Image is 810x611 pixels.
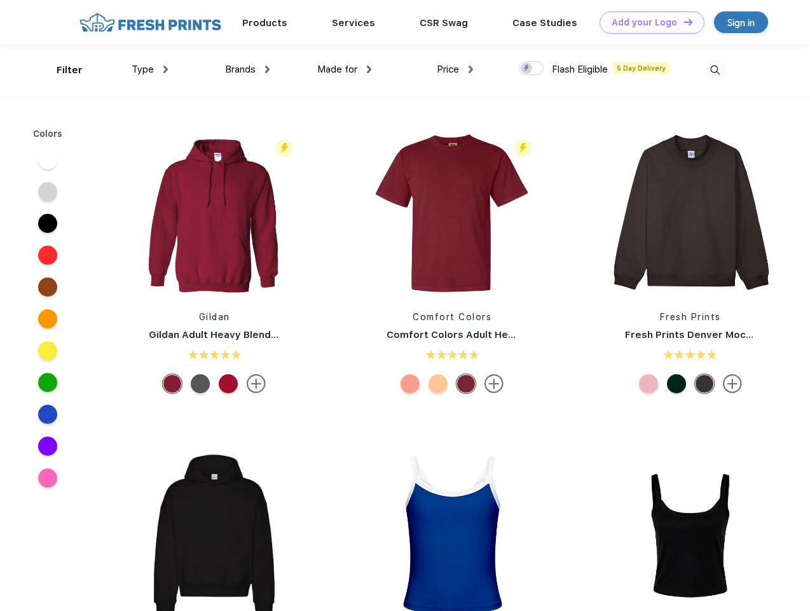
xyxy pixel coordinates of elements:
span: Flash Eligible [552,64,608,75]
img: more.svg [247,374,266,393]
img: dropdown.png [265,66,270,73]
div: Dark Chocolate [695,374,714,393]
span: Price [437,64,459,75]
div: Neon Cantaloupe [429,374,448,393]
div: Pink [639,374,658,393]
a: Gildan Adult Heavy Blend 8 Oz. 50/50 Hooded Sweatshirt [149,329,427,341]
a: Sign in [714,11,768,33]
img: flash_active_toggle.svg [276,139,293,157]
div: Charcoal [191,374,210,393]
img: more.svg [723,374,742,393]
img: DT [683,18,692,25]
a: Fresh Prints [660,312,721,322]
img: flash_active_toggle.svg [514,139,532,157]
img: fo%20logo%202.webp [76,11,225,34]
span: 5 Day Delivery [613,62,669,74]
span: Made for [317,64,357,75]
a: Gildan [199,312,230,322]
a: Comfort Colors Adult Heavyweight T-Shirt [387,329,594,341]
div: Filter [57,63,83,78]
span: Type [132,64,154,75]
img: dropdown.png [163,66,168,73]
div: Forest Green [667,374,686,393]
img: func=resize&h=266 [130,129,299,298]
img: func=resize&h=266 [367,129,537,298]
a: Products [242,17,287,29]
div: Cherry Red [219,374,238,393]
img: func=resize&h=266 [606,129,775,298]
span: Brands [225,64,256,75]
div: Terracota [401,374,420,393]
img: more.svg [484,374,504,393]
img: dropdown.png [469,66,473,73]
img: dropdown.png [367,66,371,73]
a: Comfort Colors [413,312,491,322]
div: Chili [456,374,476,393]
div: Sign in [727,15,755,30]
div: Add your Logo [612,17,677,28]
img: desktop_search.svg [704,60,725,81]
div: Cardinal Red [163,374,182,393]
div: Colors [24,127,72,141]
